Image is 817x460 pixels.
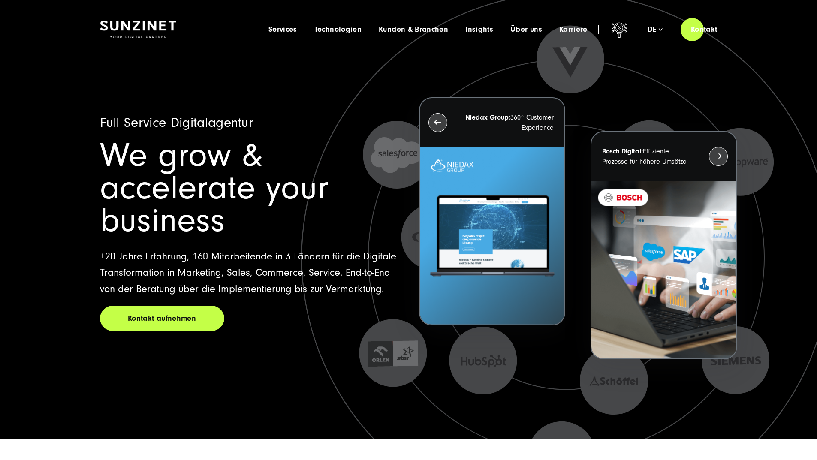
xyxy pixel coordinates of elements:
a: Kunden & Branchen [379,25,448,34]
p: Effiziente Prozesse für höhere Umsätze [602,146,693,167]
a: Technologien [314,25,362,34]
a: Kontakt [681,17,728,42]
a: Kontakt aufnehmen [100,306,224,331]
p: +20 Jahre Erfahrung, 160 Mitarbeitende in 3 Ländern für die Digitale Transformation in Marketing,... [100,248,398,297]
strong: Niedax Group: [465,114,510,121]
img: SUNZINET Full Service Digital Agentur [100,21,176,39]
img: Letztes Projekt von Niedax. Ein Laptop auf dem die Niedax Website geöffnet ist, auf blauem Hinter... [420,147,564,325]
p: 360° Customer Experience [463,112,554,133]
div: de [648,25,663,34]
a: Über uns [510,25,542,34]
img: BOSCH - Kundeprojekt - Digital Transformation Agentur SUNZINET [591,181,736,359]
a: Karriere [559,25,588,34]
a: Insights [465,25,493,34]
a: Services [268,25,297,34]
strong: Bosch Digital: [602,147,643,155]
button: Niedax Group:360° Customer Experience Letztes Projekt von Niedax. Ein Laptop auf dem die Niedax W... [419,97,565,326]
h1: We grow & accelerate your business [100,139,398,237]
span: Full Service Digitalagentur [100,115,253,130]
button: Bosch Digital:Effiziente Prozesse für höhere Umsätze BOSCH - Kundeprojekt - Digital Transformatio... [591,131,737,360]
